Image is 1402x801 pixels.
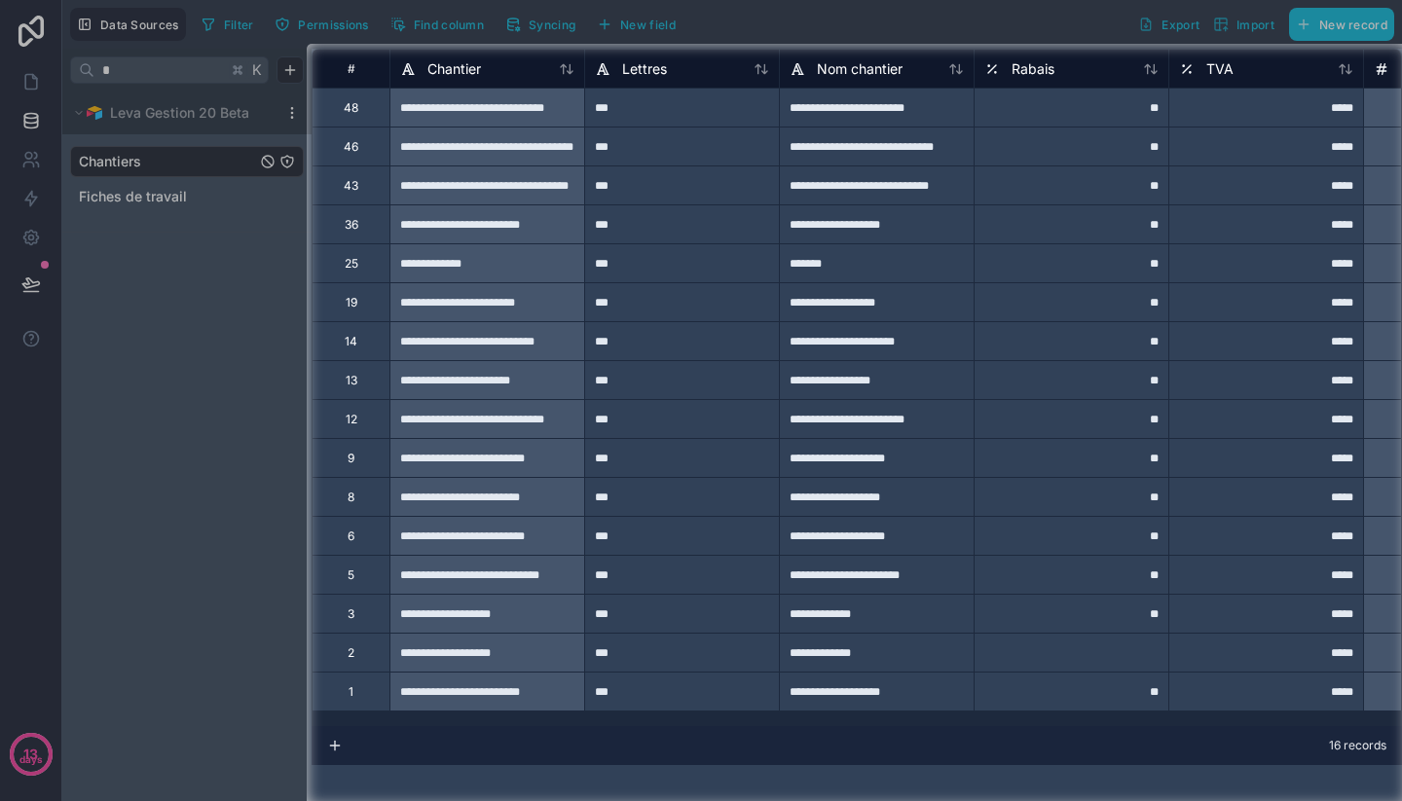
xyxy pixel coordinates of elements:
div: 43 [344,178,358,194]
div: 36 [345,217,358,233]
div: 9 [348,451,354,466]
span: Chantier [427,59,481,79]
div: 6 [348,528,354,544]
span: Nom chantier [817,59,903,79]
div: 5 [348,567,354,583]
div: 46 [344,139,358,155]
div: 1 [349,684,353,700]
div: 19 [346,295,357,310]
iframe: Tooltip [29,320,347,470]
div: 25 [345,256,358,272]
div: 48 [344,100,358,116]
div: 14 [345,334,357,349]
span: Rabais [1012,59,1054,79]
span: Lettres [622,59,667,79]
div: 2 [348,645,354,661]
span: TVA [1206,59,1234,79]
div: 13 [346,373,357,388]
span: 16 records [1329,738,1386,753]
div: # [327,61,375,76]
div: 12 [346,412,357,427]
div: 3 [348,606,354,622]
div: 8 [348,490,354,505]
